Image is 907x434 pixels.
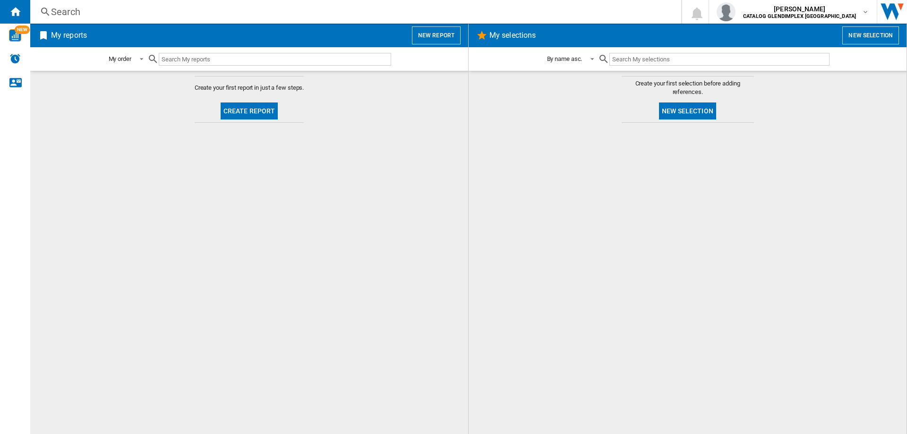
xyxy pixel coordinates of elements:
b: CATALOG GLENDIMPLEX [GEOGRAPHIC_DATA] [743,13,856,19]
h2: My selections [488,26,538,44]
button: New report [412,26,461,44]
span: Create your first selection before adding references. [622,79,754,96]
span: Create your first report in just a few steps. [195,84,304,92]
div: My order [109,55,131,62]
img: profile.jpg [717,2,736,21]
img: alerts-logo.svg [9,53,21,64]
button: Create report [221,102,278,119]
span: [PERSON_NAME] [743,4,856,14]
div: By name asc. [547,55,582,62]
button: New selection [659,102,716,119]
div: Search [51,5,657,18]
button: New selection [842,26,899,44]
input: Search My reports [159,53,391,66]
input: Search My selections [609,53,829,66]
h2: My reports [49,26,89,44]
img: wise-card.svg [9,29,21,42]
span: NEW [15,26,30,34]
